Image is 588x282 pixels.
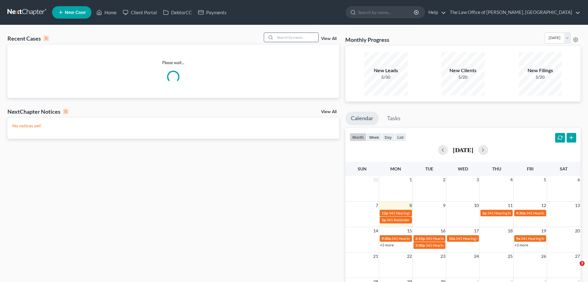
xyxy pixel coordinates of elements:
span: 2:30p [415,243,425,248]
span: 21 [373,253,379,260]
span: 27 [574,253,581,260]
span: 2 [442,176,446,183]
div: 0 [43,36,49,41]
span: 15 [406,227,413,235]
a: Payments [195,7,230,18]
span: 3 [476,176,480,183]
a: Help [425,7,446,18]
span: Sun [358,166,367,171]
div: 5/20 [441,74,485,80]
span: 8 [409,202,413,209]
span: 341 Hearing for [PERSON_NAME] [526,211,581,215]
span: 12 [541,202,547,209]
span: 11 [507,202,513,209]
span: 2p [482,211,487,215]
h2: [DATE] [453,147,473,153]
span: 2:15p [415,236,425,241]
span: 341 Hearing for [PERSON_NAME] [389,211,444,215]
span: 7 [375,202,379,209]
p: No notices yet! [12,123,334,129]
span: 22 [406,253,413,260]
span: 16 [440,227,446,235]
div: New Filings [519,67,562,74]
div: 0 [63,109,69,114]
a: +2 more [380,243,394,247]
span: Tue [425,166,433,171]
span: Mon [390,166,401,171]
button: list [395,133,406,141]
span: 341 Hearing for [PERSON_NAME] [521,236,576,241]
div: NextChapter Notices [7,108,69,115]
a: View All [321,110,337,114]
span: 14 [373,227,379,235]
span: 13 [574,202,581,209]
span: 12p [382,211,388,215]
iframe: Intercom live chat [567,261,582,276]
span: New Case [65,10,86,15]
span: 31 [373,176,379,183]
span: 23 [440,253,446,260]
a: The Law Office of [PERSON_NAME], [GEOGRAPHIC_DATA] [447,7,580,18]
span: 10a [449,236,455,241]
button: week [366,133,382,141]
span: 18 [507,227,513,235]
a: Home [93,7,120,18]
a: Client Portal [120,7,160,18]
span: 1 [409,176,413,183]
span: 17 [473,227,480,235]
span: 10 [473,202,480,209]
span: 3 [580,261,585,266]
div: 5/30 [364,74,408,80]
a: DebtorCC [160,7,195,18]
span: 341 Hearing for [PERSON_NAME] [487,211,543,215]
span: 6 [577,176,581,183]
input: Search by name... [358,7,415,18]
span: 9a [516,236,520,241]
span: 25 [507,253,513,260]
div: New Clients [441,67,485,74]
span: 9 [442,202,446,209]
span: 24 [473,253,480,260]
input: Search by name... [275,33,318,42]
span: 19 [541,227,547,235]
span: 1p [382,218,386,222]
div: New Leads [364,67,408,74]
span: Thu [492,166,501,171]
span: 4 [510,176,513,183]
div: Recent Cases [7,35,49,42]
p: Please wait... [7,59,339,66]
button: day [382,133,395,141]
a: Tasks [382,112,406,125]
span: 5 [543,176,547,183]
span: 26 [541,253,547,260]
a: +2 more [515,243,528,247]
span: Wed [458,166,468,171]
a: Calendar [345,112,379,125]
span: 341 Hearing for [PERSON_NAME] [456,236,511,241]
h3: Monthly Progress [345,36,389,43]
span: 341 Hearing for [PERSON_NAME] [426,243,481,248]
span: Fri [527,166,533,171]
span: 341 Hearing for [PERSON_NAME] [391,236,447,241]
a: View All [321,37,337,41]
span: 341 Hearing for [GEOGRAPHIC_DATA], [GEOGRAPHIC_DATA] [426,236,528,241]
span: 9:30a [516,211,525,215]
span: 9:30a [382,236,391,241]
span: 20 [574,227,581,235]
div: 5/20 [519,74,562,80]
button: month [350,133,366,141]
span: 341 Reminder for [PERSON_NAME] [387,218,445,222]
span: Sat [560,166,568,171]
